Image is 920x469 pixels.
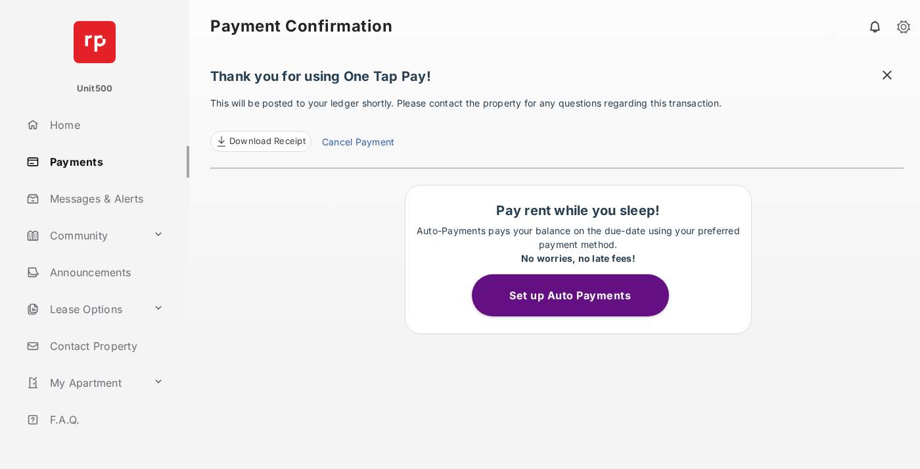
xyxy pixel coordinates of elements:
a: Lease Options [21,293,148,325]
h1: Thank you for using One Tap Pay! [210,68,904,91]
a: Community [21,220,148,251]
a: Cancel Payment [322,135,394,152]
p: This will be posted to your ledger shortly. Please contact the property for any questions regardi... [210,96,904,152]
strong: Payment Confirmation [210,18,392,34]
a: Download Receipt [210,131,311,152]
a: Home [21,109,189,141]
a: Contact Property [21,330,189,362]
div: No worries, no late fees! [412,251,745,265]
a: Messages & Alerts [21,183,189,214]
a: My Apartment [21,367,148,399]
button: Set up Auto Payments [472,274,669,316]
span: Download Receipt [229,135,306,148]
img: svg+xml;base64,PHN2ZyB4bWxucz0iaHR0cDovL3d3dy53My5vcmcvMjAwMC9zdmciIHdpZHRoPSI2NCIgaGVpZ2h0PSI2NC... [74,21,116,63]
a: Payments [21,146,189,178]
a: F.A.Q. [21,404,189,435]
a: Set up Auto Payments [472,289,685,302]
a: Announcements [21,257,189,288]
p: Auto-Payments pays your balance on the due-date using your preferred payment method. [412,224,745,265]
h1: Pay rent while you sleep! [412,203,745,218]
p: Unit500 [77,82,113,95]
